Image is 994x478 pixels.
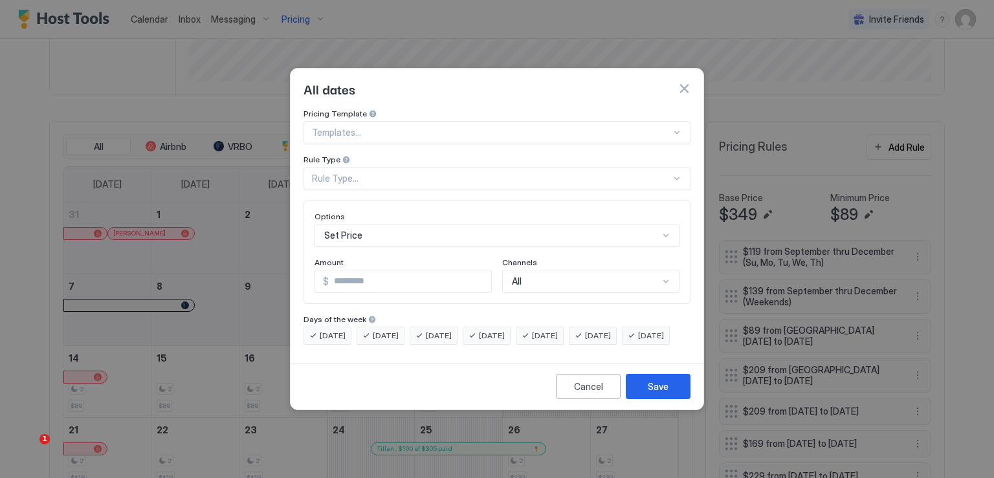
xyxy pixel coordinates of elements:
span: Set Price [324,230,362,241]
span: Pricing Template [304,109,367,118]
span: [DATE] [426,330,452,342]
span: [DATE] [320,330,346,342]
span: [DATE] [373,330,399,342]
span: [DATE] [638,330,664,342]
span: Days of the week [304,314,366,324]
span: [DATE] [532,330,558,342]
div: Save [648,380,668,393]
span: Amount [315,257,344,267]
span: Options [315,212,345,221]
span: All dates [304,79,355,98]
span: Channels [502,257,537,267]
iframe: Intercom live chat [13,434,44,465]
span: [DATE] [479,330,505,342]
div: Rule Type... [312,173,671,184]
span: $ [323,276,329,287]
button: Save [626,374,690,399]
span: All [512,276,522,287]
span: [DATE] [585,330,611,342]
span: 1 [39,434,50,444]
button: Cancel [556,374,621,399]
input: Input Field [329,270,491,292]
span: Rule Type [304,155,340,164]
div: Cancel [574,380,603,393]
